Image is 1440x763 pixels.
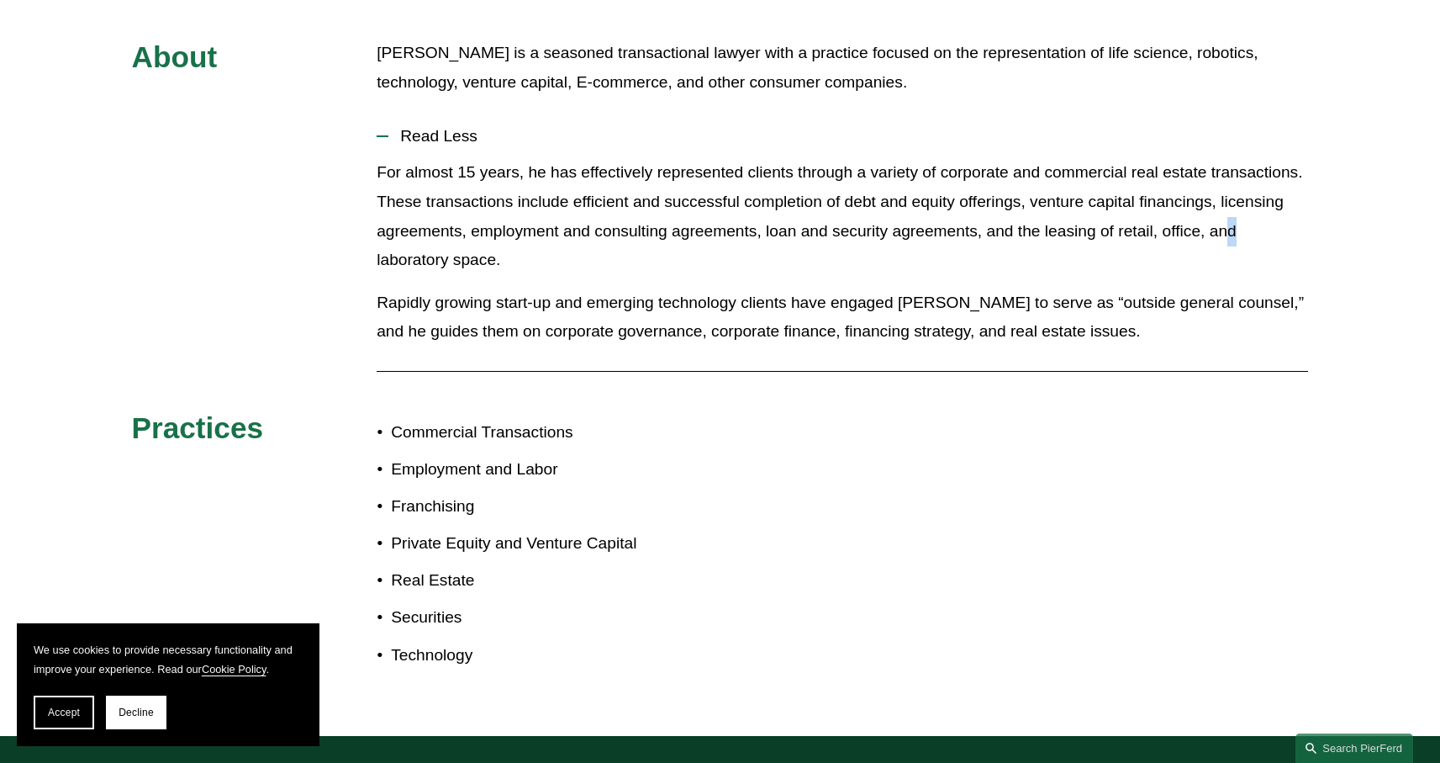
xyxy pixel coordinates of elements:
[17,623,319,746] section: Cookie banner
[119,707,154,718] span: Decline
[106,696,166,729] button: Decline
[132,40,218,73] span: About
[391,418,720,448] p: Commercial Transactions
[48,707,80,718] span: Accept
[377,158,1308,358] div: Read Less
[391,603,720,633] p: Securities
[34,640,303,679] p: We use cookies to provide necessary functionality and improve your experience. Read our .
[377,158,1308,274] p: For almost 15 years, he has effectively represented clients through a variety of corporate and co...
[34,696,94,729] button: Accept
[391,566,720,596] p: Real Estate
[391,492,720,522] p: Franchising
[391,529,720,559] p: Private Equity and Venture Capital
[391,455,720,485] p: Employment and Labor
[391,641,720,670] p: Technology
[377,39,1308,97] p: [PERSON_NAME] is a seasoned transactional lawyer with a practice focused on the representation of...
[202,663,266,676] a: Cookie Policy
[1295,734,1413,763] a: Search this site
[132,411,264,444] span: Practices
[388,127,1308,146] span: Read Less
[377,114,1308,158] button: Read Less
[377,289,1308,347] p: Rapidly growing start-up and emerging technology clients have engaged [PERSON_NAME] to serve as “...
